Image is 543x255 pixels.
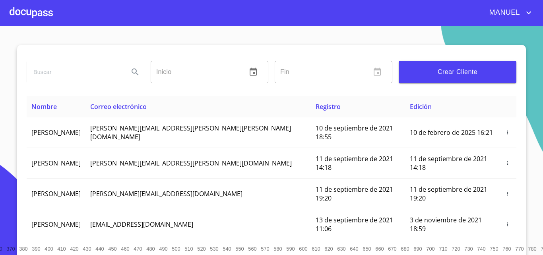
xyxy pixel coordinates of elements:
span: [PERSON_NAME] [31,128,81,137]
span: Correo electrónico [90,102,147,111]
span: 560 [248,246,256,252]
span: 570 [261,246,269,252]
span: Edición [410,102,432,111]
span: 630 [337,246,345,252]
span: 450 [108,246,116,252]
span: 670 [388,246,396,252]
span: 370 [6,246,15,252]
span: [PERSON_NAME] [31,159,81,167]
span: [PERSON_NAME] [31,220,81,229]
span: 700 [426,246,434,252]
span: MANUEL [483,6,524,19]
span: 600 [299,246,307,252]
span: 470 [134,246,142,252]
input: search [27,61,122,83]
span: 530 [210,246,218,252]
span: [PERSON_NAME][EMAIL_ADDRESS][PERSON_NAME][DOMAIN_NAME] [90,159,292,167]
button: Search [126,62,145,82]
span: 740 [477,246,485,252]
span: 590 [286,246,295,252]
span: 10 de septiembre de 2021 18:55 [316,124,393,141]
span: 10 de febrero de 2025 16:21 [410,128,493,137]
span: 11 de septiembre de 2021 14:18 [316,154,393,172]
span: [PERSON_NAME][EMAIL_ADDRESS][PERSON_NAME][PERSON_NAME][DOMAIN_NAME] [90,124,291,141]
span: 380 [19,246,27,252]
span: 440 [95,246,104,252]
span: Registro [316,102,341,111]
span: Nombre [31,102,57,111]
span: 720 [452,246,460,252]
span: 540 [223,246,231,252]
span: 390 [32,246,40,252]
span: 730 [464,246,473,252]
span: 480 [146,246,155,252]
span: 490 [159,246,167,252]
span: 550 [235,246,244,252]
span: 460 [121,246,129,252]
span: 640 [350,246,358,252]
span: 780 [528,246,536,252]
span: 580 [273,246,282,252]
span: 620 [324,246,333,252]
span: 420 [70,246,78,252]
span: 410 [57,246,66,252]
span: 680 [401,246,409,252]
span: 610 [312,246,320,252]
span: 11 de septiembre de 2021 19:20 [410,185,487,202]
span: 770 [515,246,524,252]
button: Crear Cliente [399,61,516,83]
span: 13 de septiembre de 2021 11:06 [316,216,393,233]
span: 760 [502,246,511,252]
span: 690 [413,246,422,252]
span: 430 [83,246,91,252]
span: 750 [490,246,498,252]
span: 520 [197,246,206,252]
span: 510 [184,246,193,252]
span: 3 de noviembre de 2021 18:59 [410,216,482,233]
span: [EMAIL_ADDRESS][DOMAIN_NAME] [90,220,193,229]
span: 650 [363,246,371,252]
span: 710 [439,246,447,252]
button: account of current user [483,6,533,19]
span: 500 [172,246,180,252]
span: 400 [45,246,53,252]
span: 11 de septiembre de 2021 19:20 [316,185,393,202]
span: 660 [375,246,384,252]
span: [PERSON_NAME] [31,189,81,198]
span: Crear Cliente [405,66,510,78]
span: 11 de septiembre de 2021 14:18 [410,154,487,172]
span: [PERSON_NAME][EMAIL_ADDRESS][DOMAIN_NAME] [90,189,242,198]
